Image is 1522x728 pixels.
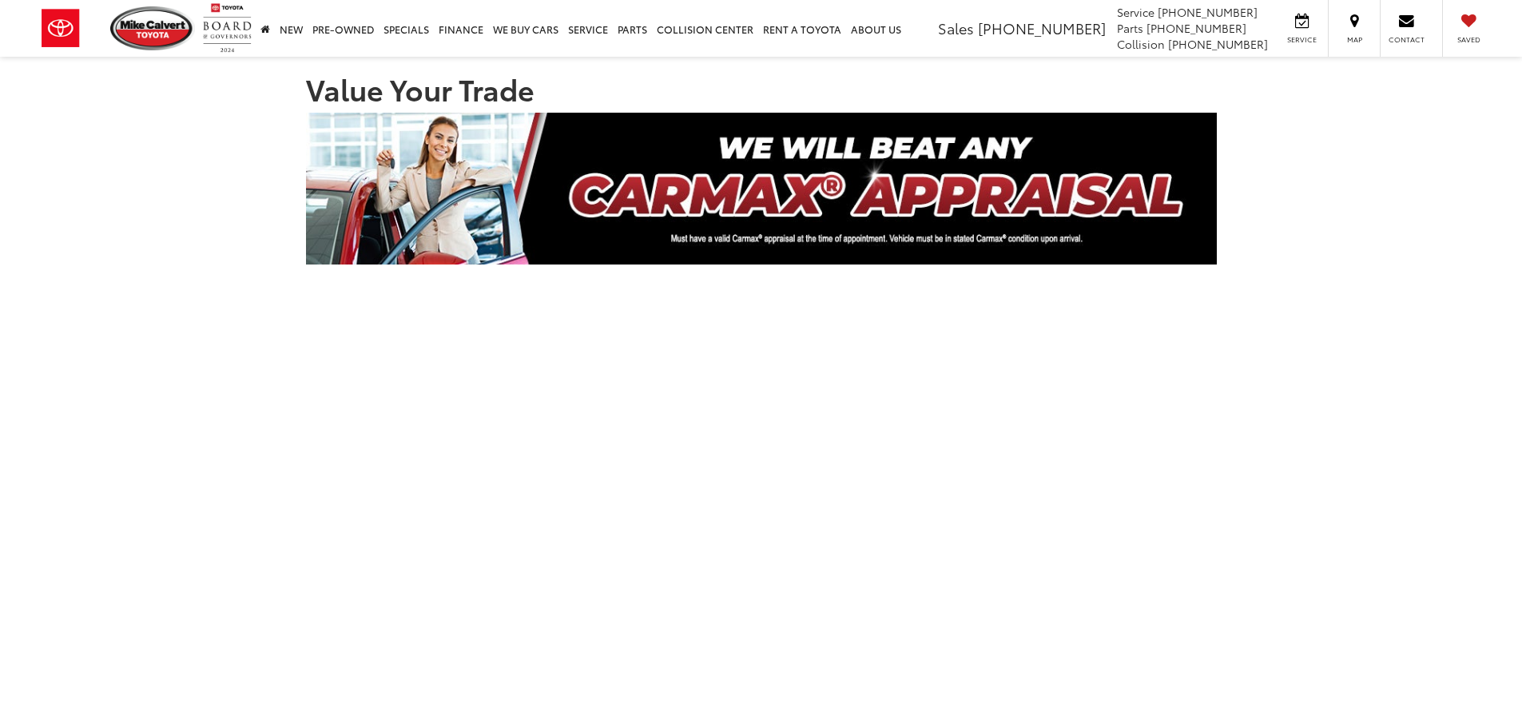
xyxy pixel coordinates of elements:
span: Contact [1389,34,1425,45]
span: Service [1117,4,1154,20]
img: Mike Calvert Toyota [110,6,195,50]
span: Map [1337,34,1372,45]
span: Collision [1117,36,1165,52]
span: Sales [938,18,974,38]
span: [PHONE_NUMBER] [1158,4,1258,20]
span: Service [1284,34,1320,45]
h1: Value Your Trade [306,73,1217,105]
span: [PHONE_NUMBER] [1146,20,1246,36]
span: [PHONE_NUMBER] [1168,36,1268,52]
span: Parts [1117,20,1143,36]
span: Saved [1451,34,1486,45]
img: CARMAX [306,113,1217,265]
span: [PHONE_NUMBER] [978,18,1106,38]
